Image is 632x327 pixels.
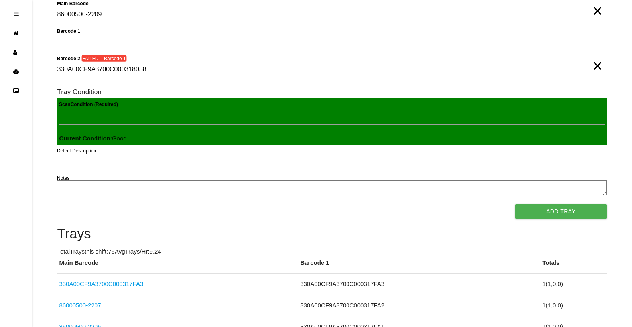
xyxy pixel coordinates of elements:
td: 1 ( 1 , 0 , 0 ) [540,274,606,295]
a: 86000500-2207 [59,302,101,309]
td: 330A00CF9A3700C000317FA2 [298,295,540,316]
th: Barcode 1 [298,258,540,274]
th: Main Barcode [57,258,298,274]
span: : Good [59,135,126,142]
h6: Tray Condition [57,88,606,96]
span: FAILED = Barcode 1 [82,55,127,62]
div: Open [14,4,19,24]
button: Add Tray [515,204,607,219]
label: Notes [57,175,69,182]
a: 330A00CF9A3700C000317FA3 [59,280,143,287]
th: Totals [540,258,606,274]
b: Barcode 1 [57,28,80,33]
label: Defect Description [57,147,96,154]
span: Clear Input [592,50,602,66]
b: Scan Condition (Required) [59,101,118,107]
h4: Trays [57,227,606,242]
b: Current Condition [59,135,110,142]
td: 1 ( 1 , 0 , 0 ) [540,295,606,316]
b: Main Barcode [57,0,89,6]
td: 330A00CF9A3700C000317FA3 [298,274,540,295]
b: Barcode 2 [57,55,80,61]
p: Total Trays this shift: 75 Avg Trays /Hr: 9.24 [57,247,606,256]
input: Required [57,6,606,24]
